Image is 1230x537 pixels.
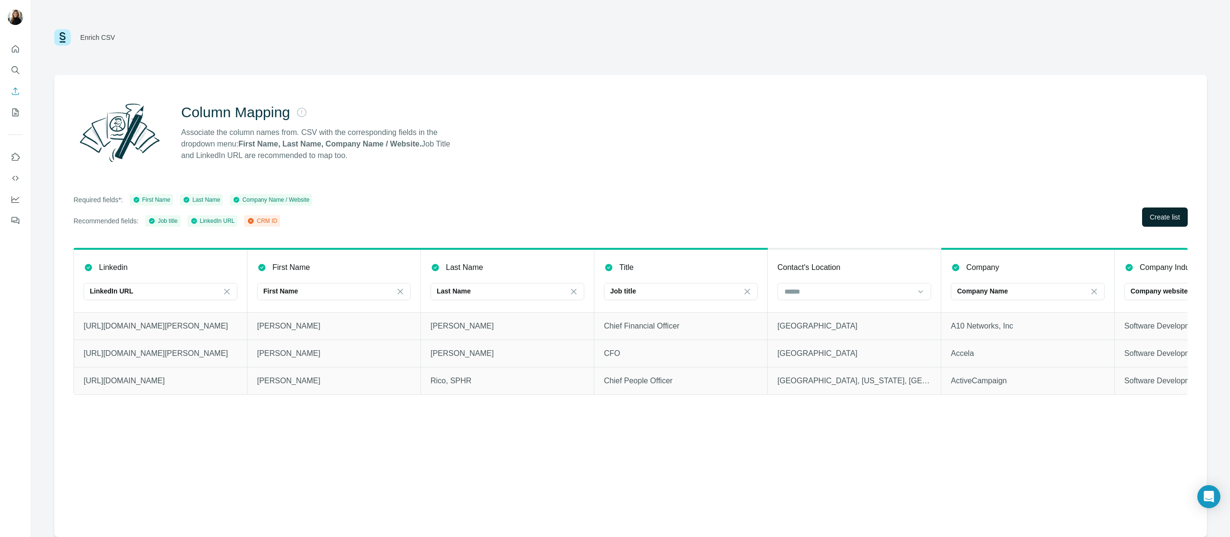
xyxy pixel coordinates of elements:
[8,104,23,121] button: My lists
[84,348,237,359] p: [URL][DOMAIN_NAME][PERSON_NAME]
[8,61,23,79] button: Search
[966,262,999,273] p: Company
[951,375,1105,387] p: ActiveCampaign
[181,127,459,161] p: Associate the column names from. CSV with the corresponding fields in the dropdown menu: Job Titl...
[148,217,177,225] div: Job title
[84,375,237,387] p: [URL][DOMAIN_NAME]
[84,320,237,332] p: [URL][DOMAIN_NAME][PERSON_NAME]
[74,216,138,226] p: Recommended fields:
[604,375,758,387] p: Chief People Officer
[257,320,411,332] p: [PERSON_NAME]
[257,348,411,359] p: [PERSON_NAME]
[90,286,133,296] p: LinkedIn URL
[74,98,166,167] img: Surfe Illustration - Column Mapping
[1140,262,1202,273] p: Company Industry
[8,83,23,100] button: Enrich CSV
[257,375,411,387] p: [PERSON_NAME]
[54,29,71,46] img: Surfe Logo
[1131,286,1188,296] p: Company website
[430,348,584,359] p: [PERSON_NAME]
[430,375,584,387] p: Rico, SPHR
[1197,485,1220,508] div: Open Intercom Messenger
[619,262,634,273] p: Title
[8,212,23,229] button: Feedback
[777,375,931,387] p: [GEOGRAPHIC_DATA], [US_STATE], [GEOGRAPHIC_DATA]
[604,320,758,332] p: Chief Financial Officer
[957,286,1008,296] p: Company Name
[610,286,636,296] p: Job title
[8,10,23,25] img: Avatar
[181,104,290,121] h2: Column Mapping
[446,262,483,273] p: Last Name
[233,195,309,204] div: Company Name / Website
[8,170,23,187] button: Use Surfe API
[430,320,584,332] p: [PERSON_NAME]
[777,348,931,359] p: [GEOGRAPHIC_DATA]
[1150,212,1180,222] span: Create list
[74,195,123,205] p: Required fields*:
[777,262,840,273] p: Contact's Location
[80,33,115,42] div: Enrich CSV
[183,195,220,204] div: Last Name
[8,191,23,208] button: Dashboard
[263,286,298,296] p: First Name
[777,320,931,332] p: [GEOGRAPHIC_DATA]
[1142,207,1188,227] button: Create list
[99,262,128,273] p: Linkedin
[437,286,471,296] p: Last Name
[238,140,421,148] strong: First Name, Last Name, Company Name / Website.
[951,320,1105,332] p: A10 Networks, Inc
[604,348,758,359] p: CFO
[272,262,310,273] p: First Name
[190,217,235,225] div: LinkedIn URL
[951,348,1105,359] p: Accela
[247,217,277,225] div: CRM ID
[133,195,171,204] div: First Name
[8,148,23,166] button: Use Surfe on LinkedIn
[8,40,23,58] button: Quick start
